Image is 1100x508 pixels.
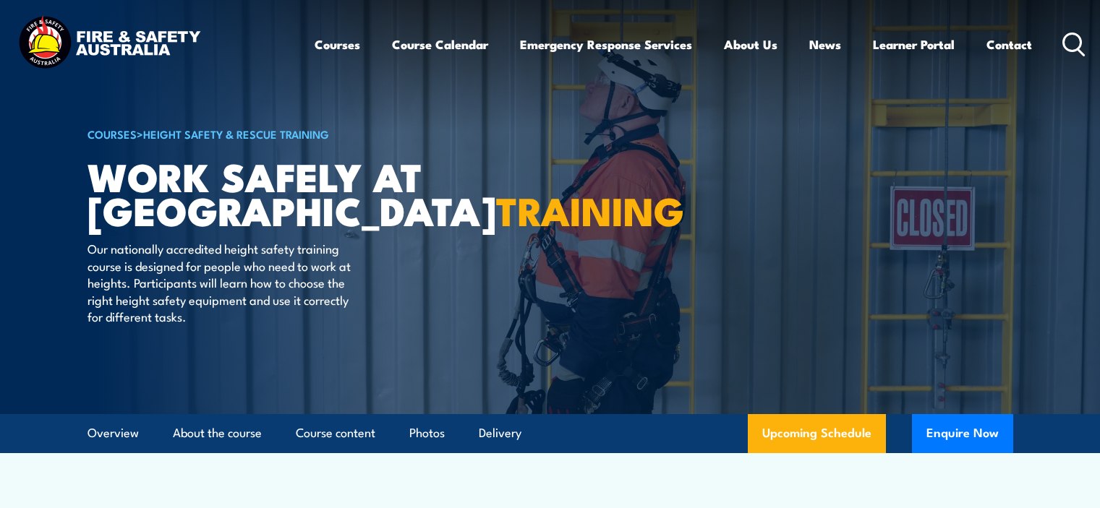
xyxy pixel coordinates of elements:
a: COURSES [88,126,137,142]
a: Learner Portal [873,25,955,64]
a: Overview [88,414,139,452]
a: Course Calendar [392,25,488,64]
a: News [809,25,841,64]
a: Height Safety & Rescue Training [143,126,329,142]
strong: TRAINING [496,179,684,239]
a: About the course [173,414,262,452]
a: Course content [296,414,375,452]
h1: Work Safely at [GEOGRAPHIC_DATA] [88,159,445,226]
button: Enquire Now [912,414,1013,453]
a: Upcoming Schedule [748,414,886,453]
p: Our nationally accredited height safety training course is designed for people who need to work a... [88,240,351,324]
a: About Us [724,25,777,64]
a: Delivery [479,414,521,452]
h6: > [88,125,445,142]
a: Emergency Response Services [520,25,692,64]
a: Photos [409,414,445,452]
a: Courses [315,25,360,64]
a: Contact [986,25,1032,64]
